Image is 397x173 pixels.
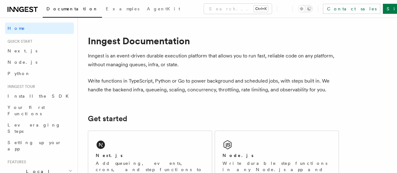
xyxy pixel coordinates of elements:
[46,6,98,11] span: Documentation
[8,122,61,134] span: Leveraging Steps
[5,119,74,137] a: Leveraging Steps
[5,90,74,102] a: Install the SDK
[102,2,143,17] a: Examples
[96,152,123,159] h2: Next.js
[8,105,45,116] span: Your first Functions
[223,152,254,159] h2: Node.js
[106,6,139,11] span: Examples
[143,2,184,17] a: AgentKit
[254,6,268,12] kbd: Ctrl+K
[88,77,339,94] p: Write functions in TypeScript, Python or Go to power background and scheduled jobs, with steps bu...
[5,159,26,165] span: Features
[8,48,37,53] span: Next.js
[5,39,32,44] span: Quick start
[298,5,313,13] button: Toggle dark mode
[8,60,37,65] span: Node.js
[5,102,74,119] a: Your first Functions
[204,4,272,14] button: Search...Ctrl+K
[8,25,25,31] span: Home
[88,51,339,69] p: Inngest is an event-driven durable execution platform that allows you to run fast, reliable code ...
[147,6,180,11] span: AgentKit
[43,2,102,18] a: Documentation
[323,4,380,14] a: Contact sales
[8,71,30,76] span: Python
[88,114,127,123] a: Get started
[5,84,35,89] span: Inngest tour
[8,94,72,99] span: Install the SDK
[5,45,74,57] a: Next.js
[88,35,339,46] h1: Inngest Documentation
[5,68,74,79] a: Python
[5,137,74,154] a: Setting up your app
[5,57,74,68] a: Node.js
[8,140,62,151] span: Setting up your app
[5,23,74,34] a: Home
